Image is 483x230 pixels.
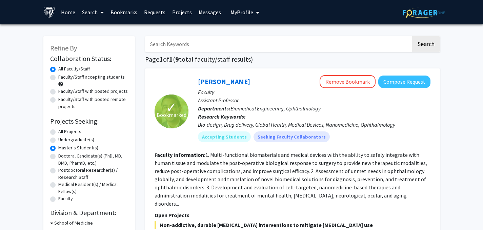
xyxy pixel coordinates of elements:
a: Messages [195,0,224,24]
button: Remove Bookmark [320,75,376,88]
label: Medical Resident(s) / Medical Fellow(s) [58,181,128,195]
b: Departments: [198,105,230,112]
mat-chip: Seeking Faculty Collaborators [254,131,330,142]
label: Faculty/Staff with posted projects [58,88,128,95]
span: 9 [175,55,179,63]
h1: Page of ( total faculty/staff results) [145,55,440,63]
div: Bio-design, Drug delivery, Global Health, Medical Devices, Nanomedicine, Ophthalmology [198,121,430,129]
button: Compose Request to Kunal Parikh [378,76,430,88]
mat-chip: Accepting Students [198,131,251,142]
a: Search [79,0,107,24]
span: Non-addictive, durable [MEDICAL_DATA] interventions to mitigate [MEDICAL_DATA] use [155,221,430,229]
span: 1 [169,55,173,63]
iframe: Chat [5,200,29,225]
label: Faculty [58,195,73,202]
span: 1 [159,55,163,63]
p: Open Projects [155,211,430,219]
label: Faculty/Staff with posted remote projects [58,96,128,110]
p: Assistant Professor [198,96,430,104]
a: Home [58,0,79,24]
h2: Division & Department: [50,209,128,217]
label: Faculty/Staff accepting students [58,74,125,81]
label: Master's Student(s) [58,144,98,151]
a: [PERSON_NAME] [198,77,250,86]
p: Faculty [198,88,430,96]
img: Johns Hopkins University Logo [43,6,55,18]
label: All Projects [58,128,81,135]
button: Search [412,36,440,52]
h3: School of Medicine [54,219,93,227]
label: Postdoctoral Researcher(s) / Research Staff [58,167,128,181]
span: My Profile [230,9,253,16]
img: ForagerOne Logo [403,7,445,18]
a: Projects [169,0,195,24]
label: All Faculty/Staff [58,65,90,72]
fg-read-more: 1. Multi-functional biomaterials and medical devices with the ability to safely integrate with hu... [155,151,427,207]
h2: Projects Seeking: [50,117,128,125]
span: Bookmarked [157,111,186,119]
span: Biomedical Engineering, Ophthalmology [230,105,321,112]
span: ✓ [166,104,177,111]
b: Research Keywords: [198,113,246,120]
input: Search Keywords [145,36,411,52]
h2: Collaboration Status: [50,55,128,63]
a: Bookmarks [107,0,141,24]
span: Refine By [50,44,77,52]
label: Undergraduate(s) [58,136,94,143]
a: Requests [141,0,169,24]
b: Faculty Information: [155,151,205,158]
label: Doctoral Candidate(s) (PhD, MD, DMD, PharmD, etc.) [58,152,128,167]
